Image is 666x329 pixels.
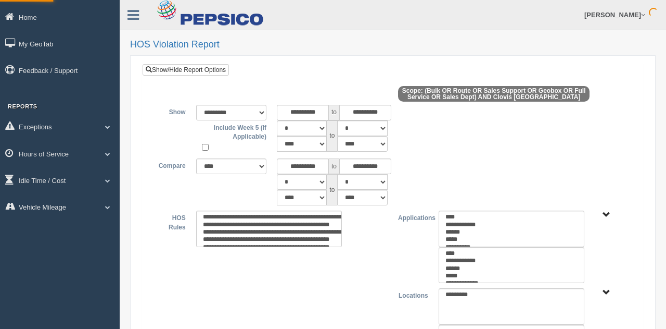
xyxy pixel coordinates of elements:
[150,211,191,232] label: HOS Rules
[150,105,191,117] label: Show
[327,174,337,205] span: to
[329,105,339,120] span: to
[143,64,229,76] a: Show/Hide Report Options
[398,86,590,102] span: Scope: (Bulk OR Route OR Sales Support OR Geobox OR Full Service OR Sales Dept) AND Clovis [GEOGR...
[327,120,337,152] span: to
[130,40,656,50] h2: HOS Violation Report
[196,120,266,142] label: Include Week 5 (If Applicable)
[393,288,433,301] label: Locations
[329,159,339,174] span: to
[393,211,433,223] label: Applications
[150,159,191,171] label: Compare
